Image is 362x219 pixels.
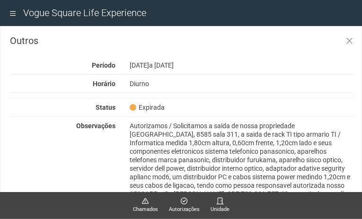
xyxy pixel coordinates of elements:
span: Unidade [211,205,230,214]
a: Autorizações [169,197,200,214]
span: a [DATE] [149,61,174,69]
a: Chamados [133,197,158,214]
h3: Outros [10,36,354,45]
span: Expirada [130,103,165,112]
strong: Observações [76,122,115,130]
span: Vogue Square Life Experience [23,7,146,18]
strong: Horário [93,80,115,88]
a: Unidade [211,197,230,214]
strong: Período [92,61,115,69]
span: Chamados [133,205,158,214]
div: [DATE] [123,61,362,70]
div: Diurno [123,79,362,88]
strong: Status [96,104,115,111]
span: Autorizações [169,205,200,214]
